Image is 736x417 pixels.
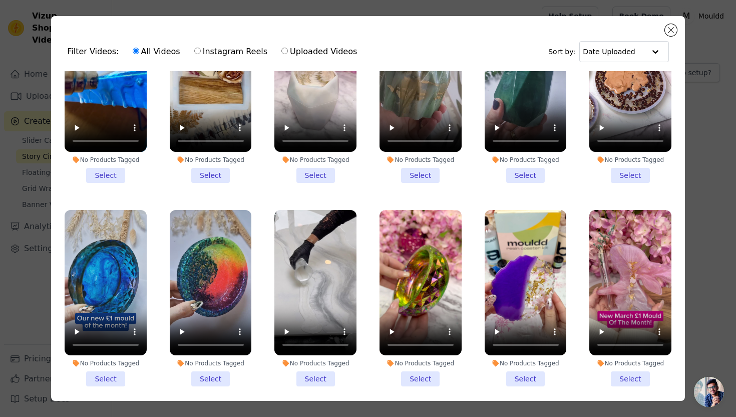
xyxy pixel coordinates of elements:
div: No Products Tagged [485,359,567,367]
div: No Products Tagged [485,156,567,164]
div: Sort by: [548,41,669,62]
button: Close modal [665,24,677,36]
div: No Products Tagged [589,359,671,367]
label: Instagram Reels [194,45,268,58]
div: No Products Tagged [65,359,147,367]
div: No Products Tagged [274,156,356,164]
div: No Products Tagged [170,359,252,367]
div: No Products Tagged [65,156,147,164]
div: No Products Tagged [274,359,356,367]
div: No Products Tagged [589,156,671,164]
a: Open chat [694,377,724,407]
div: No Products Tagged [380,359,462,367]
label: All Videos [132,45,181,58]
div: No Products Tagged [380,156,462,164]
div: No Products Tagged [170,156,252,164]
div: Filter Videos: [67,40,362,63]
label: Uploaded Videos [281,45,357,58]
